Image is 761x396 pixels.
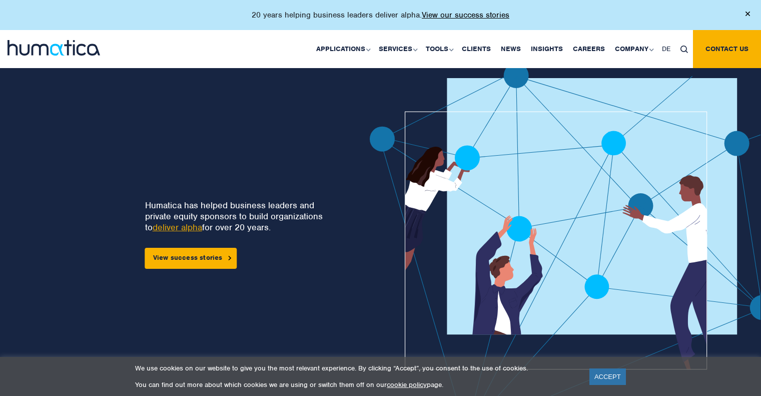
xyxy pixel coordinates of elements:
a: Services [374,30,421,68]
a: Careers [568,30,610,68]
a: DE [657,30,675,68]
a: Tools [421,30,457,68]
p: You can find out more about which cookies we are using or switch them off on our page. [135,380,577,389]
a: View success stories [145,248,237,269]
p: Humatica has helped business leaders and private equity sponsors to build organizations to for ov... [145,200,329,233]
span: DE [662,45,670,53]
a: View our success stories [422,10,509,20]
a: Clients [457,30,496,68]
a: News [496,30,526,68]
img: logo [8,40,100,56]
a: deliver alpha [153,222,202,233]
p: 20 years helping business leaders deliver alpha. [252,10,509,20]
img: arrowicon [229,256,232,260]
a: ACCEPT [589,368,626,385]
a: Company [610,30,657,68]
a: cookie policy [387,380,427,389]
a: Contact us [693,30,761,68]
p: We use cookies on our website to give you the most relevant experience. By clicking “Accept”, you... [135,364,577,372]
a: Applications [311,30,374,68]
a: Insights [526,30,568,68]
img: search_icon [680,46,688,53]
